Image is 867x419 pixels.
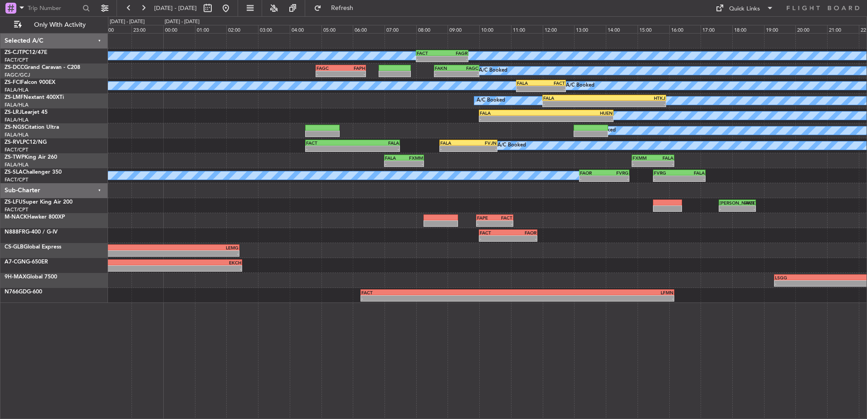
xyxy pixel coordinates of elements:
[480,110,546,116] div: FALA
[5,170,62,175] a: ZS-SLAChallenger 350
[711,1,778,15] button: Quick Links
[5,170,23,175] span: ZS-SLA
[195,25,227,33] div: 01:00
[5,176,28,183] a: FACT/CPT
[5,125,24,130] span: ZS-NGS
[417,56,442,62] div: -
[5,289,27,295] span: N766GD
[477,94,505,107] div: A/C Booked
[737,206,755,211] div: -
[416,25,448,33] div: 08:00
[517,80,541,86] div: FALA
[468,140,497,146] div: FVJN
[5,244,24,250] span: CS-GLB
[24,22,96,28] span: Only With Activity
[321,25,353,33] div: 05:00
[361,290,517,295] div: FACT
[517,290,673,295] div: LFMN
[5,229,25,235] span: N888FR
[495,215,512,220] div: FACT
[720,200,737,205] div: [PERSON_NAME]
[653,161,673,166] div: -
[323,5,361,11] span: Refresh
[604,101,665,107] div: -
[477,221,495,226] div: -
[543,101,604,107] div: -
[737,200,755,205] div: FACT
[72,251,239,256] div: -
[541,80,565,86] div: FACT
[653,155,673,161] div: FALA
[226,25,258,33] div: 02:00
[5,87,29,93] a: FALA/HLA
[480,236,508,241] div: -
[5,57,28,63] a: FACT/CPT
[517,296,673,301] div: -
[5,140,47,145] a: ZS-RVLPC12/NG
[5,72,30,78] a: FAGC/GCJ
[477,215,495,220] div: FAPE
[165,18,200,26] div: [DATE] - [DATE]
[5,161,29,168] a: FALA/HLA
[511,25,543,33] div: 11:00
[417,50,442,56] div: FACT
[353,25,385,33] div: 06:00
[5,155,24,160] span: ZS-TWP
[543,25,575,33] div: 12:00
[132,25,163,33] div: 23:00
[435,65,457,71] div: FAKN
[258,25,290,33] div: 03:00
[317,65,341,71] div: FAGC
[604,176,628,181] div: -
[5,65,80,70] a: ZS-DCCGrand Caravan - C208
[163,25,195,33] div: 00:00
[729,5,760,14] div: Quick Links
[5,259,26,265] span: A7-CGN
[480,230,508,235] div: FACT
[543,95,604,101] div: FALA
[457,71,478,77] div: -
[580,170,604,175] div: FAOR
[495,221,512,226] div: -
[5,214,27,220] span: M-NACK
[5,214,65,220] a: M-NACKHawker 800XP
[100,25,132,33] div: 22:00
[566,79,594,93] div: A/C Booked
[290,25,321,33] div: 04:00
[638,25,669,33] div: 15:00
[541,86,565,92] div: -
[468,146,497,151] div: -
[110,18,145,26] div: [DATE] - [DATE]
[606,25,638,33] div: 14:00
[5,102,29,108] a: FALA/HLA
[435,71,457,77] div: -
[5,200,23,205] span: ZS-LFU
[341,65,365,71] div: FAPH
[154,4,197,12] span: [DATE] - [DATE]
[5,274,26,280] span: 9H-MAX
[448,25,479,33] div: 09:00
[404,161,423,166] div: -
[440,146,468,151] div: -
[5,80,55,85] a: ZS-FCIFalcon 900EX
[5,50,22,55] span: ZS-CJT
[633,155,653,161] div: FXMM
[306,146,353,151] div: -
[508,230,536,235] div: FAOR
[5,155,57,160] a: ZS-TWPKing Air 260
[317,71,341,77] div: -
[5,117,29,123] a: FALA/HLA
[385,161,404,166] div: -
[701,25,732,33] div: 17:00
[827,25,859,33] div: 21:00
[497,139,526,152] div: A/C Booked
[604,95,665,101] div: HTKJ
[5,110,48,115] a: ZS-LRJLearjet 45
[353,146,399,151] div: -
[5,289,42,295] a: N766GDG-600
[517,86,541,92] div: -
[720,206,737,211] div: -
[5,132,29,138] a: FALA/HLA
[795,25,827,33] div: 20:00
[442,56,468,62] div: -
